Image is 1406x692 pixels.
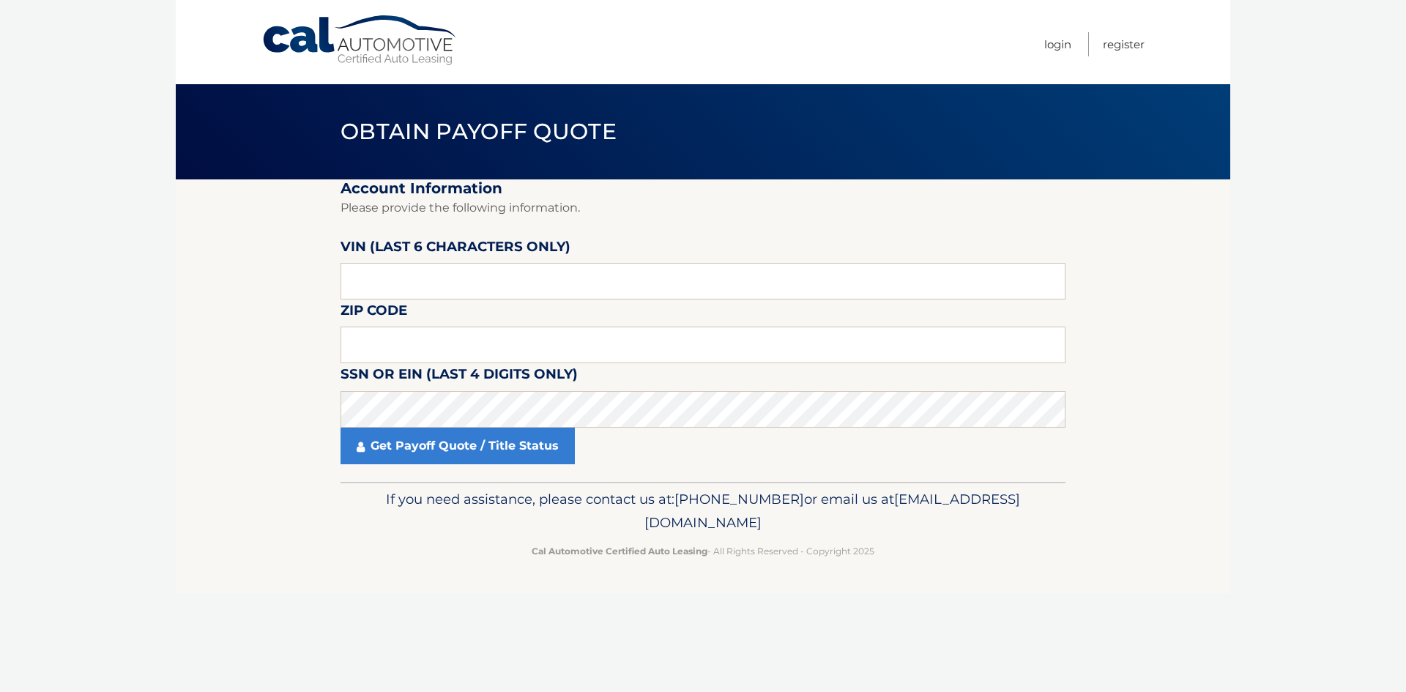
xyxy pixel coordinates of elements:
a: Login [1044,32,1071,56]
a: Cal Automotive [261,15,459,67]
p: If you need assistance, please contact us at: or email us at [350,488,1056,535]
p: - All Rights Reserved - Copyright 2025 [350,543,1056,559]
strong: Cal Automotive Certified Auto Leasing [532,546,707,557]
span: [PHONE_NUMBER] [674,491,804,507]
h2: Account Information [341,179,1065,198]
label: VIN (last 6 characters only) [341,236,570,263]
label: SSN or EIN (last 4 digits only) [341,363,578,390]
label: Zip Code [341,300,407,327]
span: Obtain Payoff Quote [341,118,617,145]
p: Please provide the following information. [341,198,1065,218]
a: Register [1103,32,1145,56]
a: Get Payoff Quote / Title Status [341,428,575,464]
